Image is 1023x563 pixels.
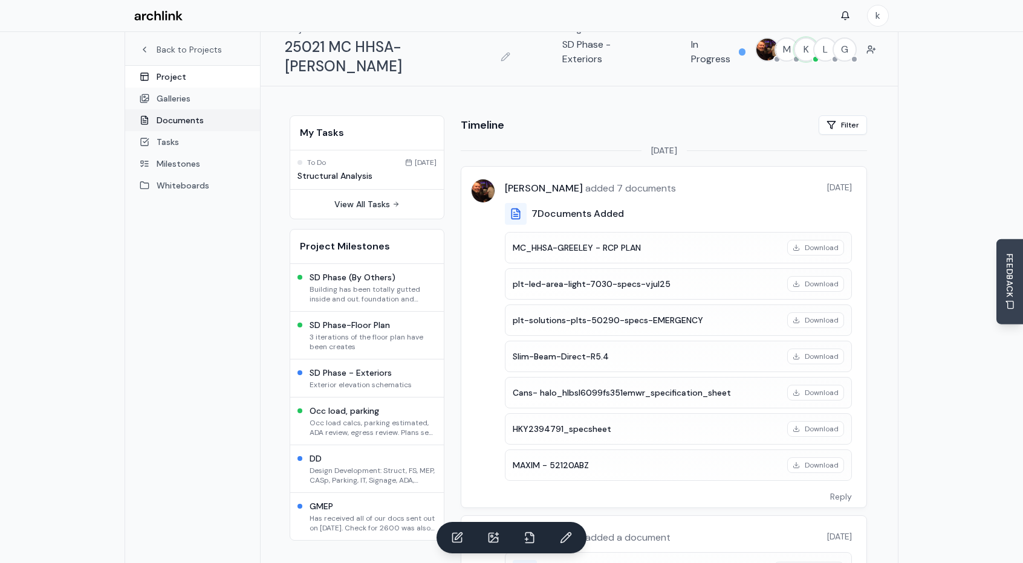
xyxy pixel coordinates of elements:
[1004,254,1016,298] span: FEEDBACK
[805,279,839,289] span: Download
[787,276,844,292] button: Download
[140,43,245,56] a: Back to Projects
[334,198,400,210] a: View All Tasks
[805,424,839,434] span: Download
[794,37,818,62] button: K
[310,500,437,512] h3: GMEP
[125,175,260,196] a: Whiteboards
[805,388,839,397] span: Download
[134,11,183,21] img: Archlink
[776,39,797,60] span: M
[310,285,437,304] p: Building has been totally gutted inside and out. foundation and framing - walls and roof remain.
[827,530,852,542] span: [DATE]
[805,243,839,253] span: Download
[513,242,780,254] h4: MC_HHSA-GREELEY - RCP PLAN
[513,278,780,290] h4: plt-led-area-light-7030-specs-vjul25
[472,179,495,202] img: MARC JONES
[819,115,867,135] button: Filter
[125,153,260,175] a: Milestones
[787,312,844,328] button: Download
[787,349,844,364] button: Download
[307,158,326,167] span: To Do
[405,158,437,167] div: [DATE]
[775,37,799,62] button: M
[787,457,844,473] button: Download
[795,39,817,60] span: K
[827,181,852,193] span: [DATE]
[310,319,437,331] h3: SD Phase-Floor Plan
[787,421,844,437] button: Download
[300,126,434,140] h2: My Tasks
[583,531,671,544] span: added a document
[310,332,437,352] p: 3 iterations of the floor plan have been creates
[513,314,780,326] h4: plt-solutions-plts-50290-specs-EMERGENCY
[513,350,780,362] h4: Slim-Beam-Direct-R5.4
[562,37,643,66] p: SD Phase - Exteriors
[816,486,866,507] button: Reply
[805,460,839,470] span: Download
[310,466,437,485] p: Design Development: Struct, FS, MEP, CASp, Parking, IT, Signage, ADA, Egress, Etc.
[805,315,839,325] span: Download
[787,240,844,256] button: Download
[310,271,437,283] h3: SD Phase (By Others)
[805,352,839,361] span: Download
[813,37,837,62] button: L
[310,380,412,390] p: Exterior elevation schematics
[834,39,856,60] span: G
[531,207,624,221] h3: 7 Documents Added
[461,117,504,134] h2: Timeline
[300,239,434,254] h2: Project Milestones
[833,37,857,62] button: G
[310,513,437,533] p: Has received all of our docs sent out on [DATE]. Check for 2600 was also received. Team leader sh...
[691,37,734,66] p: In Progress
[310,418,437,437] p: Occ load calcs, parking estimated, ADA review, egress review. Plans sent to [GEOGRAPHIC_DATA] for...
[868,5,888,26] span: k
[755,37,779,62] button: MARC JONES
[814,39,836,60] span: L
[583,182,676,195] span: added 7 documents
[505,182,583,195] span: [PERSON_NAME]
[297,170,437,182] h3: Structural Analysis
[756,39,778,60] img: MARC JONES
[125,66,260,88] a: Project
[285,37,492,76] h1: 25021 MC HHSA-[PERSON_NAME]
[310,367,412,379] h3: SD Phase - Exteriors
[513,423,780,435] h4: HKY2394791_specsheet
[310,405,437,417] h3: Occ load, parking
[125,88,260,109] a: Galleries
[125,109,260,131] a: Documents
[125,131,260,153] a: Tasks
[310,452,437,465] h3: DD
[787,385,844,401] button: Download
[996,239,1023,324] button: Send Feedback
[651,144,677,156] span: [DATE]
[513,459,780,471] h4: MAXIM - 52120ABZ
[513,387,780,399] h4: Cans- halo_hlbsl6099fs351emwr_specification_sheet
